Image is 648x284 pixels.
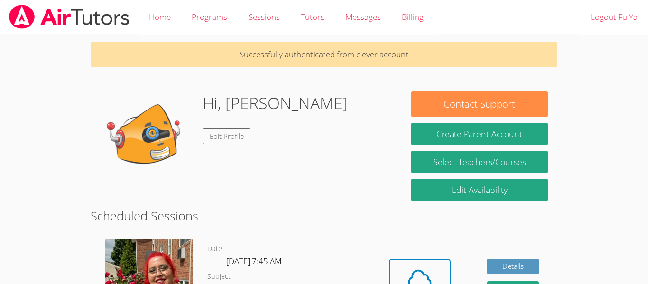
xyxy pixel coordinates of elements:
button: Contact Support [411,91,548,117]
span: [DATE] 7:45 AM [226,256,282,266]
img: default.png [100,91,195,186]
a: Details [487,259,539,275]
h2: Scheduled Sessions [91,207,557,225]
a: Select Teachers/Courses [411,151,548,173]
img: airtutors_banner-c4298cdbf04f3fff15de1276eac7730deb9818008684d7c2e4769d2f7ddbe033.png [8,5,130,29]
dt: Subject [207,271,231,283]
a: Edit Profile [203,128,251,144]
button: Create Parent Account [411,123,548,145]
a: Edit Availability [411,179,548,201]
dt: Date [207,243,222,255]
p: Successfully authenticated from clever account [91,42,557,67]
h1: Hi, [PERSON_NAME] [203,91,348,115]
span: Messages [345,11,381,22]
